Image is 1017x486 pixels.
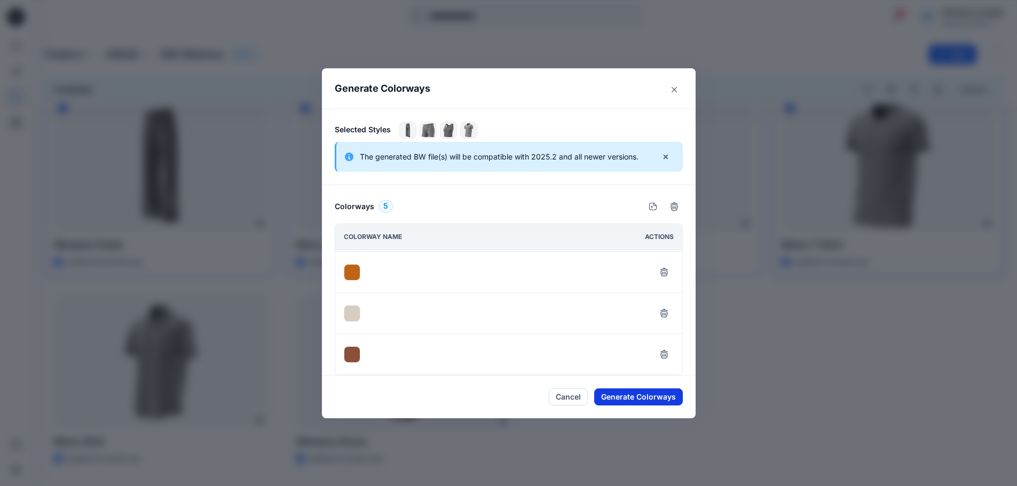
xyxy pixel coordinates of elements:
[645,232,674,243] p: Actions
[549,388,588,405] button: Cancel
[335,200,374,213] h6: Colorways
[440,122,456,138] img: Womens Top
[461,122,477,138] img: Mens T-Shirt
[594,388,683,405] button: Generate Colorways
[360,150,638,163] p: The generated BW file(s) will be compatible with 2025.2 and all newer versions.
[400,122,416,138] img: Womens Pants
[335,124,391,135] p: Selected Styles
[420,122,436,138] img: Mens Shorts
[666,81,683,98] button: Close
[383,200,388,213] span: 5
[344,232,402,243] p: Colorway name
[322,68,696,108] header: Generate Colorways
